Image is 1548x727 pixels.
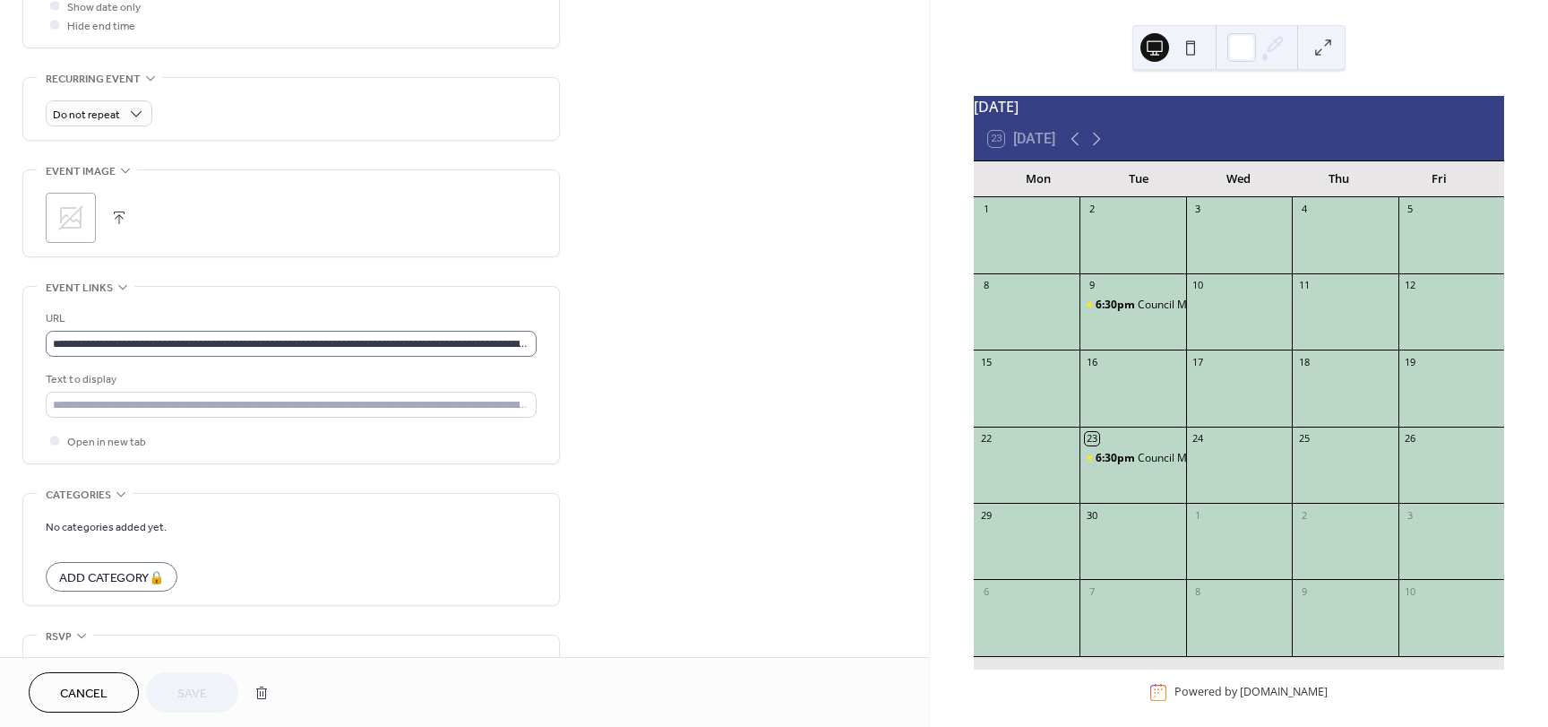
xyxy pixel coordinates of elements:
[1404,203,1417,216] div: 5
[1404,508,1417,522] div: 3
[1096,451,1138,466] span: 6:30pm
[1297,432,1311,446] div: 25
[1404,355,1417,368] div: 19
[979,432,993,446] div: 22
[988,161,1088,197] div: Mon
[46,70,141,89] span: Recurring event
[60,685,107,704] span: Cancel
[1240,685,1328,700] a: [DOMAIN_NAME]
[1085,279,1098,292] div: 9
[974,96,1504,117] div: [DATE]
[1191,584,1205,598] div: 8
[979,508,993,522] div: 29
[46,486,111,505] span: Categories
[1297,508,1311,522] div: 2
[46,309,533,328] div: URL
[1297,279,1311,292] div: 11
[46,162,116,181] span: Event image
[1088,161,1189,197] div: Tue
[67,17,135,36] span: Hide end time
[979,584,993,598] div: 6
[29,672,139,713] button: Cancel
[1389,161,1490,197] div: Fri
[1297,355,1311,368] div: 18
[1085,584,1098,598] div: 7
[1404,584,1417,598] div: 10
[979,355,993,368] div: 15
[1079,451,1185,466] div: Council Meeting
[46,279,113,298] span: Event links
[1189,161,1289,197] div: Wed
[979,203,993,216] div: 1
[1289,161,1389,197] div: Thu
[53,105,120,125] span: Do not repeat
[1404,432,1417,446] div: 26
[1297,584,1311,598] div: 9
[1079,298,1185,313] div: Council Meeting
[1085,432,1098,446] div: 23
[46,370,533,389] div: Text to display
[1191,508,1205,522] div: 1
[46,193,96,243] div: ;
[1085,508,1098,522] div: 30
[1191,432,1205,446] div: 24
[46,518,167,537] span: No categories added yet.
[1191,355,1205,368] div: 17
[979,279,993,292] div: 8
[1297,203,1311,216] div: 4
[1191,203,1205,216] div: 3
[1096,298,1138,313] span: 6:30pm
[1191,279,1205,292] div: 10
[1138,298,1218,313] div: Council Meeting
[46,627,72,646] span: RSVP
[1085,203,1098,216] div: 2
[67,433,146,452] span: Open in new tab
[1174,685,1328,700] div: Powered by
[1085,355,1098,368] div: 16
[1138,451,1218,466] div: Council Meeting
[1404,279,1417,292] div: 12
